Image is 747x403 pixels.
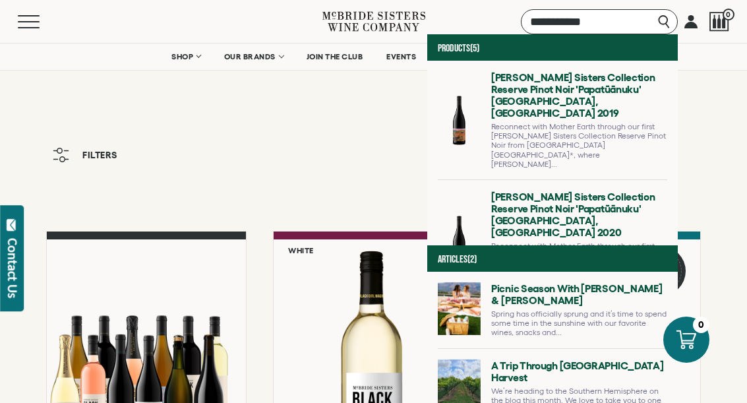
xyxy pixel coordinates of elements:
[216,44,291,70] a: OUR BRANDS
[467,253,477,266] span: (2)
[438,71,667,180] a: Go to McBride Sisters Collection Reserve Pinot Noir 'Papatūānuku' Central Otago, New Zealand 2019...
[82,150,117,160] span: Filters
[6,238,19,298] div: Contact Us
[438,282,667,348] a: Go to Picnic Season with Robin & Andréa page
[723,9,734,20] span: 0
[438,42,667,55] h4: Products
[171,52,194,61] span: SHOP
[438,253,667,266] h4: Articles
[438,191,667,299] a: Go to McBride Sisters Collection Reserve Pinot Noir 'Papatūānuku' Central Otago, New Zealand 2020...
[298,44,372,70] a: JOIN THE CLUB
[224,52,276,61] span: OUR BRANDS
[18,15,65,28] button: Mobile Menu Trigger
[378,44,425,70] a: EVENTS
[288,246,314,255] h6: White
[470,42,479,55] span: (5)
[163,44,209,70] a: SHOP
[386,52,416,61] span: EVENTS
[693,317,709,333] div: 0
[307,52,363,61] span: JOIN THE CLUB
[46,141,124,169] button: Filters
